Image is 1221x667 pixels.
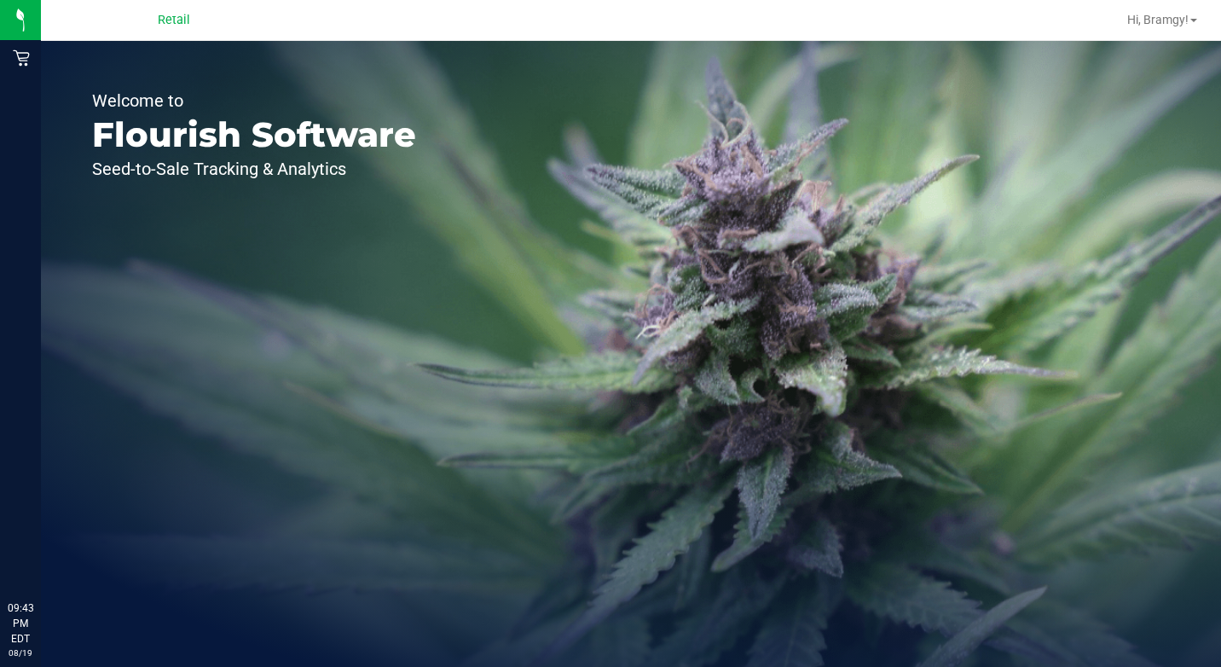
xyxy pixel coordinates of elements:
p: 09:43 PM EDT [8,600,33,647]
p: Welcome to [92,92,416,109]
p: Flourish Software [92,118,416,152]
p: Seed-to-Sale Tracking & Analytics [92,160,416,177]
span: Hi, Bramgy! [1127,13,1189,26]
span: Retail [158,13,190,27]
inline-svg: Retail [13,49,30,67]
p: 08/19 [8,647,33,659]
